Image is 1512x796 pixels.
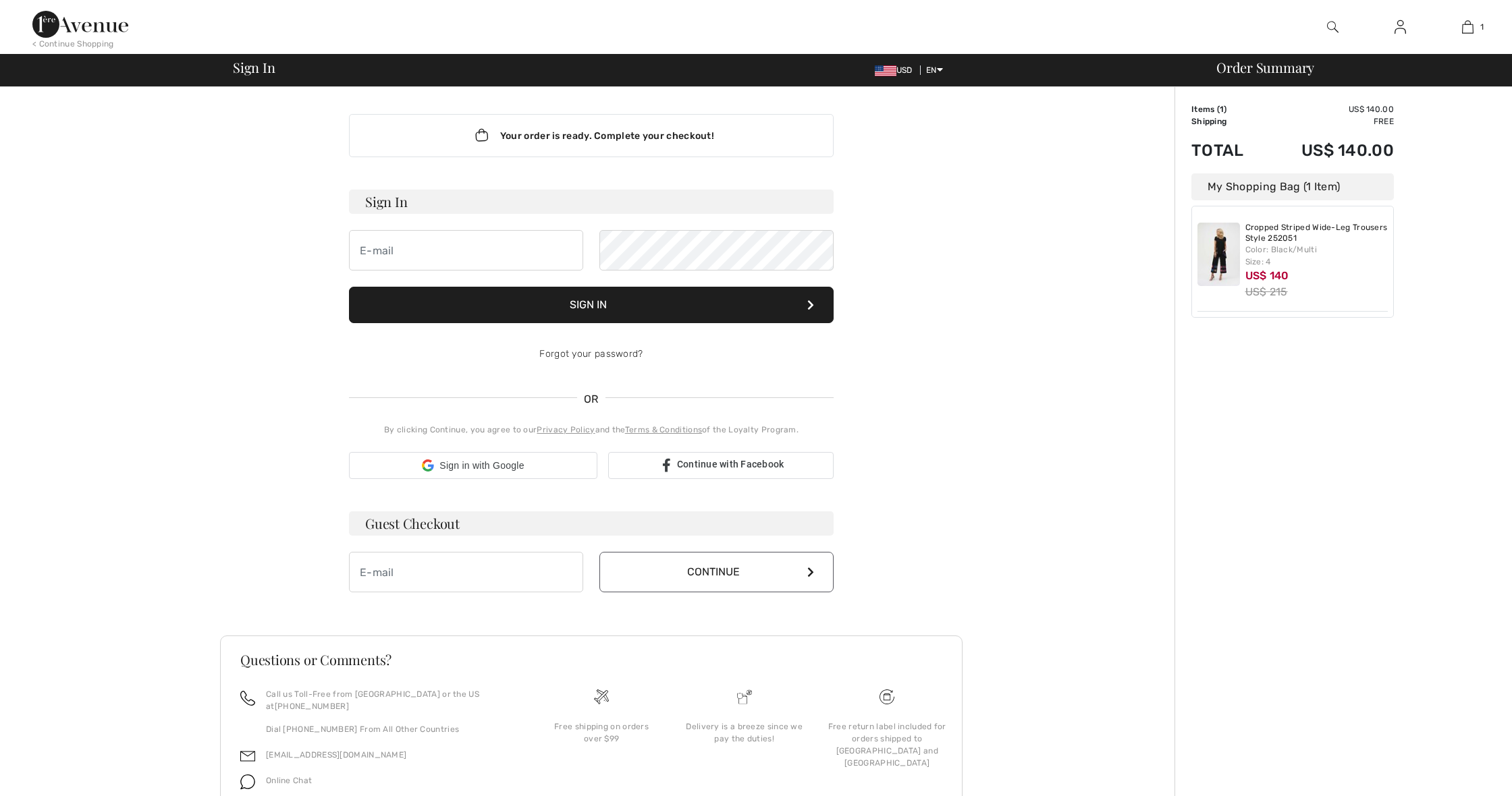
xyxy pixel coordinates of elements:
a: Forgot your password? [539,348,643,360]
span: 1 [1220,105,1224,114]
img: Cropped Striped Wide-Leg Trousers Style 252051 [1197,223,1240,286]
img: chat [240,774,255,789]
td: Items ( ) [1191,103,1264,115]
span: OR [577,391,605,407]
div: Your order is ready. Complete your checkout! [349,114,834,157]
span: Online Chat [266,776,312,785]
div: Sign in with Google [349,452,597,479]
span: EN [926,65,943,75]
div: Delivery is a breeze since we pay the duties! [684,720,805,745]
button: Continue [599,552,834,592]
img: call [240,691,255,706]
s: US$ 215 [1245,285,1288,298]
h3: Guest Checkout [349,511,834,536]
div: Free return label included for orders shipped to [GEOGRAPHIC_DATA] and [GEOGRAPHIC_DATA] [826,720,948,769]
img: Free shipping on orders over $99 [594,689,609,704]
span: US$ 140 [1245,269,1289,282]
p: Dial [PHONE_NUMBER] From All Other Countries [266,723,514,735]
div: My Shopping Bag (1 Item) [1191,173,1394,200]
div: < Continue Shopping [32,38,114,50]
span: Sign in with Google [439,459,524,473]
input: E-mail [349,552,583,592]
img: email [240,749,255,764]
input: E-mail [349,230,583,271]
h3: Questions or Comments? [240,653,942,666]
div: By clicking Continue, you agree to our and the of the Loyalty Program. [349,424,834,436]
h3: Sign In [349,190,834,214]
span: Continue with Facebook [677,459,784,470]
div: Free shipping on orders over $99 [541,720,662,745]
a: [PHONE_NUMBER] [275,702,349,711]
a: Terms & Conditions [625,425,702,434]
img: 1ère Avenue [32,11,128,38]
span: Sign In [233,61,275,74]
button: Sign In [349,287,834,323]
div: Color: Black/Multi Size: 4 [1245,244,1388,268]
p: Call us Toll-Free from [GEOGRAPHIC_DATA] or the US at [266,688,514,712]
img: US Dollar [875,65,896,76]
img: Delivery is a breeze since we pay the duties! [737,689,752,704]
a: Continue with Facebook [608,452,834,479]
td: Shipping [1191,115,1264,127]
td: Total [1191,127,1264,173]
a: [EMAIL_ADDRESS][DOMAIN_NAME] [266,750,406,760]
span: USD [875,65,918,75]
div: Order Summary [1200,61,1504,74]
a: Privacy Policy [537,425,595,434]
img: Free shipping on orders over $99 [880,689,894,704]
